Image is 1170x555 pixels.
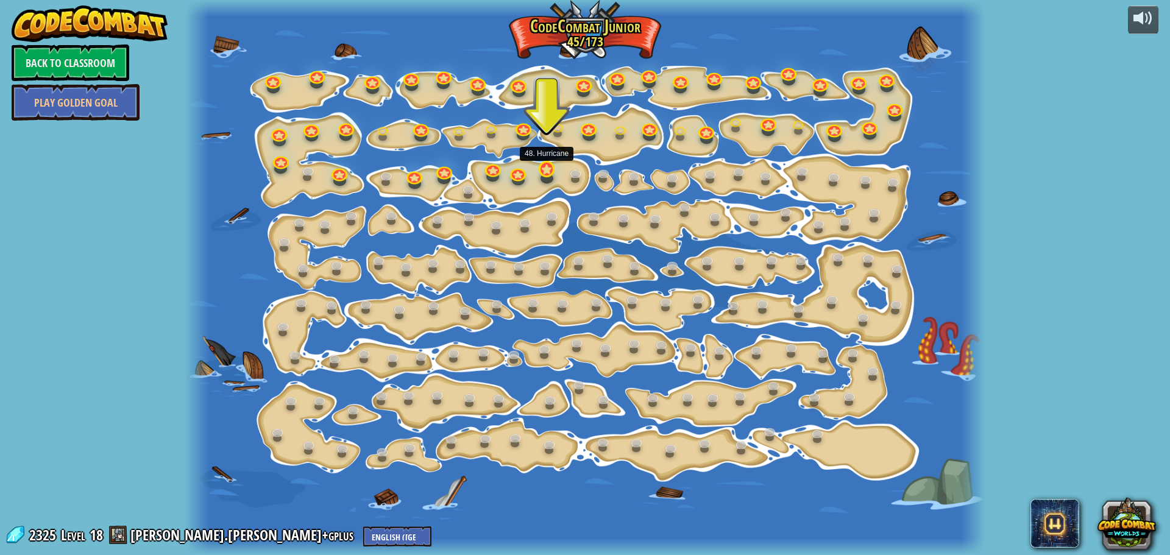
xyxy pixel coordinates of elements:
[61,525,85,545] span: Level
[12,44,129,81] a: Back to Classroom
[90,525,103,545] span: 18
[29,525,60,545] span: 2325
[1128,5,1158,34] button: Adjust volume
[12,84,140,121] a: Play Golden Goal
[130,525,357,545] a: [PERSON_NAME].[PERSON_NAME]+gplus
[12,5,168,42] img: CodeCombat - Learn how to code by playing a game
